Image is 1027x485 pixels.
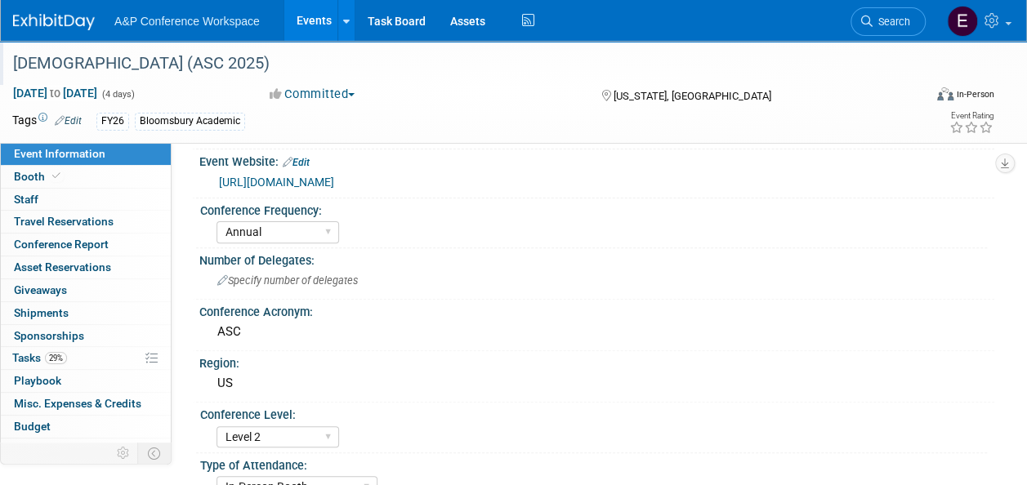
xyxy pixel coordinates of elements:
[109,443,138,464] td: Personalize Event Tab Strip
[851,85,994,109] div: Event Format
[1,166,171,188] a: Booth
[12,86,98,100] span: [DATE] [DATE]
[14,147,105,160] span: Event Information
[14,397,141,410] span: Misc. Expenses & Credits
[13,14,95,30] img: ExhibitDay
[947,6,978,37] img: Erika Rollins
[45,352,67,364] span: 29%
[212,319,982,345] div: ASC
[52,171,60,180] i: Booth reservation complete
[1,416,171,438] a: Budget
[200,403,987,423] div: Conference Level:
[114,15,260,28] span: A&P Conference Workspace
[96,113,129,130] div: FY26
[14,306,69,319] span: Shipments
[956,88,994,100] div: In-Person
[14,170,64,183] span: Booth
[217,274,358,287] span: Specify number of delegates
[1,393,171,415] a: Misc. Expenses & Credits
[219,176,334,189] a: [URL][DOMAIN_NAME]
[14,443,123,456] span: ROI, Objectives & ROO
[1,189,171,211] a: Staff
[1,370,171,392] a: Playbook
[1,234,171,256] a: Conference Report
[199,149,994,171] div: Event Website:
[1,302,171,324] a: Shipments
[199,351,994,372] div: Region:
[7,49,910,78] div: [DEMOGRAPHIC_DATA] (ASC 2025)
[200,453,987,474] div: Type of Attendance:
[851,7,926,36] a: Search
[1,325,171,347] a: Sponsorships
[100,89,135,100] span: (4 days)
[1,256,171,278] a: Asset Reservations
[14,420,51,433] span: Budget
[14,215,114,228] span: Travel Reservations
[14,260,111,274] span: Asset Reservations
[14,238,109,251] span: Conference Report
[1,438,171,461] a: ROI, Objectives & ROO
[14,283,67,296] span: Giveaways
[1,279,171,301] a: Giveaways
[264,86,361,103] button: Committed
[12,112,82,131] td: Tags
[47,87,63,100] span: to
[1,347,171,369] a: Tasks29%
[212,371,982,396] div: US
[949,112,994,120] div: Event Rating
[55,115,82,127] a: Edit
[1,211,171,233] a: Travel Reservations
[283,157,310,168] a: Edit
[12,351,67,364] span: Tasks
[200,198,987,219] div: Conference Frequency:
[138,443,172,464] td: Toggle Event Tabs
[199,248,994,269] div: Number of Delegates:
[873,16,910,28] span: Search
[135,113,245,130] div: Bloomsbury Academic
[14,374,61,387] span: Playbook
[14,193,38,206] span: Staff
[199,300,994,320] div: Conference Acronym:
[1,143,171,165] a: Event Information
[14,329,84,342] span: Sponsorships
[937,87,953,100] img: Format-Inperson.png
[614,90,771,102] span: [US_STATE], [GEOGRAPHIC_DATA]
